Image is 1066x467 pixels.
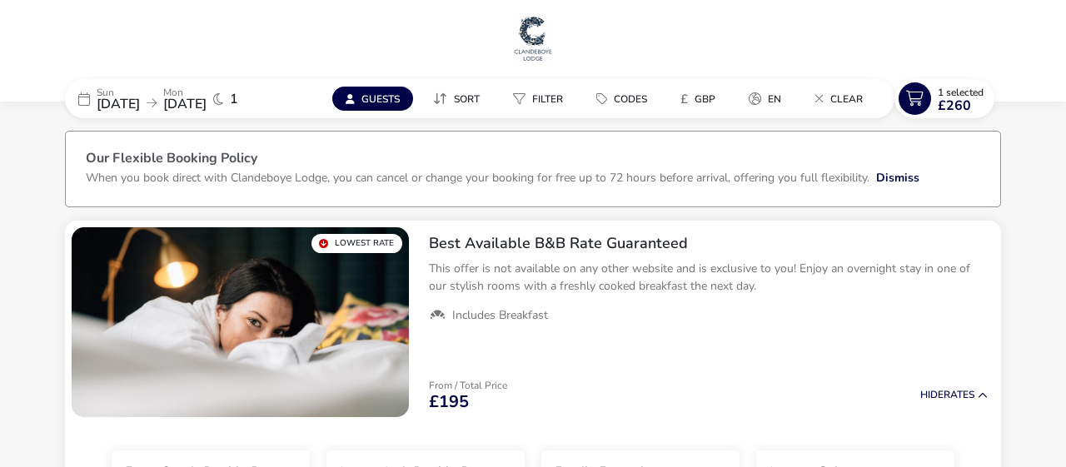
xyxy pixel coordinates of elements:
span: Clear [830,92,863,106]
span: GBP [695,92,715,106]
span: Guests [361,92,400,106]
button: Codes [583,87,660,111]
span: £260 [938,99,971,112]
button: HideRates [920,390,988,400]
naf-pibe-menu-bar-item: Clear [801,87,883,111]
p: From / Total Price [429,380,507,390]
button: 1 Selected£260 [894,79,994,118]
naf-pibe-menu-bar-item: Guests [332,87,420,111]
span: Includes Breakfast [452,308,548,323]
span: Codes [614,92,647,106]
span: en [768,92,781,106]
naf-pibe-menu-bar-item: 1 Selected£260 [894,79,1001,118]
span: [DATE] [163,95,207,113]
p: This offer is not available on any other website and is exclusive to you! Enjoy an overnight stay... [429,260,988,295]
p: Sun [97,87,140,97]
div: Sun[DATE]Mon[DATE]1 [65,79,315,118]
naf-pibe-menu-bar-item: £GBP [667,87,735,111]
button: Guests [332,87,413,111]
span: 1 Selected [938,86,984,99]
naf-pibe-menu-bar-item: Filter [500,87,583,111]
h2: Best Available B&B Rate Guaranteed [429,234,988,253]
naf-pibe-menu-bar-item: Sort [420,87,500,111]
naf-pibe-menu-bar-item: Codes [583,87,667,111]
span: 1 [230,92,238,106]
div: Lowest Rate [311,234,402,253]
p: When you book direct with Clandeboye Lodge, you can cancel or change your booking for free up to ... [86,170,869,186]
div: Best Available B&B Rate GuaranteedThis offer is not available on any other website and is exclusi... [416,221,1001,337]
p: Mon [163,87,207,97]
swiper-slide: 1 / 1 [72,227,409,417]
h3: Our Flexible Booking Policy [86,152,980,169]
naf-pibe-menu-bar-item: en [735,87,801,111]
span: Filter [532,92,563,106]
span: £195 [429,394,469,410]
span: [DATE] [97,95,140,113]
i: £ [680,91,688,107]
img: Main Website [512,13,554,63]
span: Sort [454,92,480,106]
button: £GBP [667,87,729,111]
span: Hide [920,388,944,401]
button: en [735,87,795,111]
button: Clear [801,87,876,111]
button: Filter [500,87,576,111]
button: Sort [420,87,493,111]
button: Dismiss [876,169,919,186]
